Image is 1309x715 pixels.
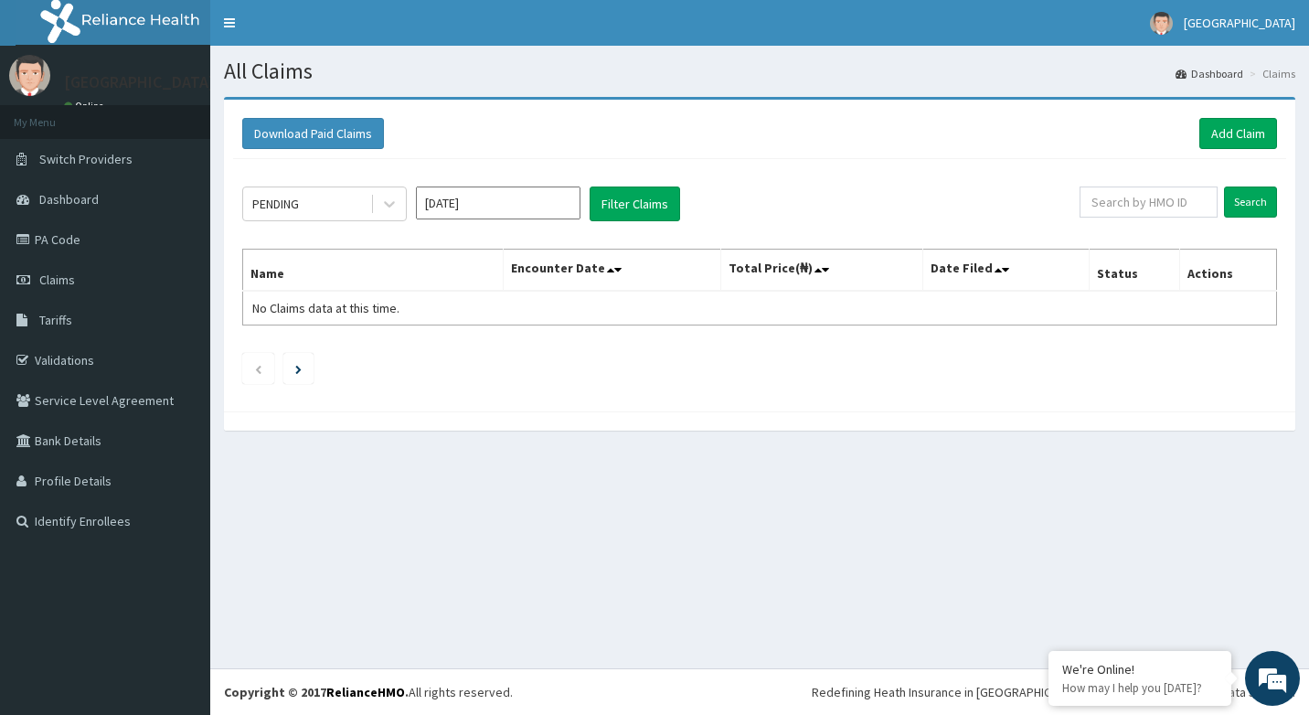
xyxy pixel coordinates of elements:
input: Search by HMO ID [1080,187,1218,218]
a: Add Claim [1199,118,1277,149]
img: User Image [1150,12,1173,35]
th: Total Price(₦) [721,250,923,292]
a: Online [64,100,108,112]
footer: All rights reserved. [210,668,1309,715]
a: Dashboard [1176,66,1243,81]
th: Encounter Date [503,250,720,292]
div: We're Online! [1062,661,1218,678]
input: Search [1224,187,1277,218]
div: Redefining Heath Insurance in [GEOGRAPHIC_DATA] using Telemedicine and Data Science! [812,683,1295,701]
input: Select Month and Year [416,187,580,219]
span: No Claims data at this time. [252,300,399,316]
th: Actions [1179,250,1276,292]
span: Dashboard [39,191,99,208]
a: Previous page [254,360,262,377]
strong: Copyright © 2017 . [224,684,409,700]
span: Switch Providers [39,151,133,167]
a: Next page [295,360,302,377]
span: [GEOGRAPHIC_DATA] [1184,15,1295,31]
div: PENDING [252,195,299,213]
span: Tariffs [39,312,72,328]
th: Name [243,250,504,292]
p: [GEOGRAPHIC_DATA] [64,74,215,91]
p: How may I help you today? [1062,680,1218,696]
button: Filter Claims [590,187,680,221]
h1: All Claims [224,59,1295,83]
span: Claims [39,272,75,288]
a: RelianceHMO [326,684,405,700]
th: Status [1090,250,1179,292]
button: Download Paid Claims [242,118,384,149]
th: Date Filed [922,250,1090,292]
img: User Image [9,55,50,96]
li: Claims [1245,66,1295,81]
